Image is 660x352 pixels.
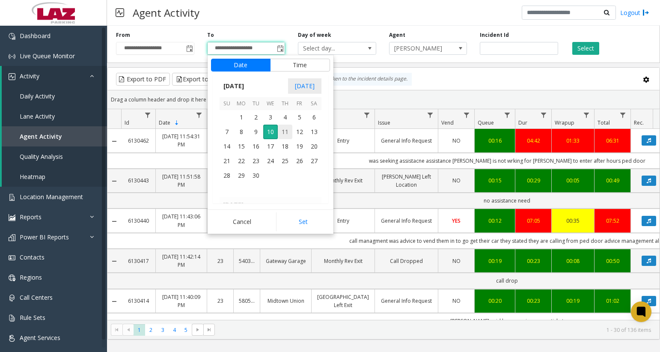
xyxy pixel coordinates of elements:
[555,119,574,126] span: Wrapup
[134,324,145,336] span: Page 1
[617,109,629,121] a: Total Filter Menu
[207,31,214,39] label: To
[212,297,228,305] a: 23
[520,137,546,145] div: 04:42
[220,139,234,154] span: 14
[480,137,510,145] div: 00:16
[480,176,510,185] a: 00:15
[307,125,321,139] td: Saturday, September 13, 2025
[249,97,263,110] th: Tu
[9,73,15,80] img: 'icon'
[480,257,510,265] a: 00:19
[278,154,292,168] span: 25
[270,59,330,72] button: Time tab
[9,214,15,221] img: 'icon'
[116,31,130,39] label: From
[307,97,321,110] th: Sa
[249,168,263,183] td: Tuesday, September 30, 2025
[234,139,249,154] span: 15
[128,2,204,23] h3: Agent Activity
[317,217,369,225] a: Entry
[9,53,15,60] img: 'icon'
[194,326,201,333] span: Go to the next page
[249,139,263,154] td: Tuesday, September 16, 2025
[107,178,121,185] a: Collapse Details
[452,297,461,304] span: NO
[220,197,321,212] th: [DATE]
[478,119,494,126] span: Queue
[169,324,180,336] span: Page 4
[452,177,461,184] span: NO
[234,97,249,110] th: Mo
[298,31,331,39] label: Day of week
[220,125,234,139] td: Sunday, September 7, 2025
[307,125,321,139] span: 13
[598,119,610,126] span: Total
[212,257,228,265] a: 23
[292,139,307,154] span: 19
[380,297,433,305] a: General Info Request
[249,125,263,139] span: 9
[520,297,546,305] div: 00:23
[278,139,292,154] span: 18
[20,233,69,241] span: Power BI Reports
[288,78,321,94] span: [DATE]
[220,139,234,154] td: Sunday, September 14, 2025
[520,257,546,265] a: 00:23
[161,253,202,269] a: [DATE] 11:42:14 PM
[557,176,589,185] div: 00:05
[184,42,194,54] span: Toggle popup
[307,110,321,125] span: 6
[126,137,150,145] a: 6130462
[249,110,263,125] td: Tuesday, September 2, 2025
[9,274,15,281] img: 'icon'
[292,110,307,125] td: Friday, September 5, 2025
[538,109,550,121] a: Dur Filter Menu
[278,125,292,139] span: 11
[380,257,433,265] a: Call Dropped
[317,257,369,265] a: Monthly Rev Exit
[634,119,644,126] span: Rec.
[557,257,589,265] a: 00:08
[307,139,321,154] span: 20
[20,334,60,342] span: Agent Services
[317,137,369,145] a: Entry
[220,168,234,183] span: 28
[441,119,454,126] span: Vend
[126,257,150,265] a: 6130417
[220,97,234,110] th: Su
[116,73,170,86] button: Export to PDF
[157,324,169,336] span: Page 3
[276,212,330,231] button: Set
[161,173,202,189] a: [DATE] 11:51:58 PM
[234,154,249,168] span: 22
[600,257,625,265] div: 00:50
[161,132,202,149] a: [DATE] 11:54:31 PM
[161,293,202,309] a: [DATE] 11:40:09 PM
[20,32,51,40] span: Dashboard
[20,52,75,60] span: Live Queue Monitor
[307,154,321,168] td: Saturday, September 27, 2025
[107,138,121,145] a: Collapse Details
[9,234,15,241] img: 'icon'
[249,154,263,168] td: Tuesday, September 23, 2025
[180,324,192,336] span: Page 5
[520,217,546,225] a: 07:05
[249,125,263,139] td: Tuesday, September 9, 2025
[9,194,15,201] img: 'icon'
[20,92,55,100] span: Daily Activity
[557,137,589,145] div: 01:33
[20,173,45,181] span: Heatmap
[307,110,321,125] td: Saturday, September 6, 2025
[600,176,625,185] a: 00:49
[292,97,307,110] th: Fr
[452,137,461,144] span: NO
[142,109,154,121] a: Id Filter Menu
[275,42,285,54] span: Toggle popup
[263,125,278,139] td: Wednesday, September 10, 2025
[480,217,510,225] a: 00:12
